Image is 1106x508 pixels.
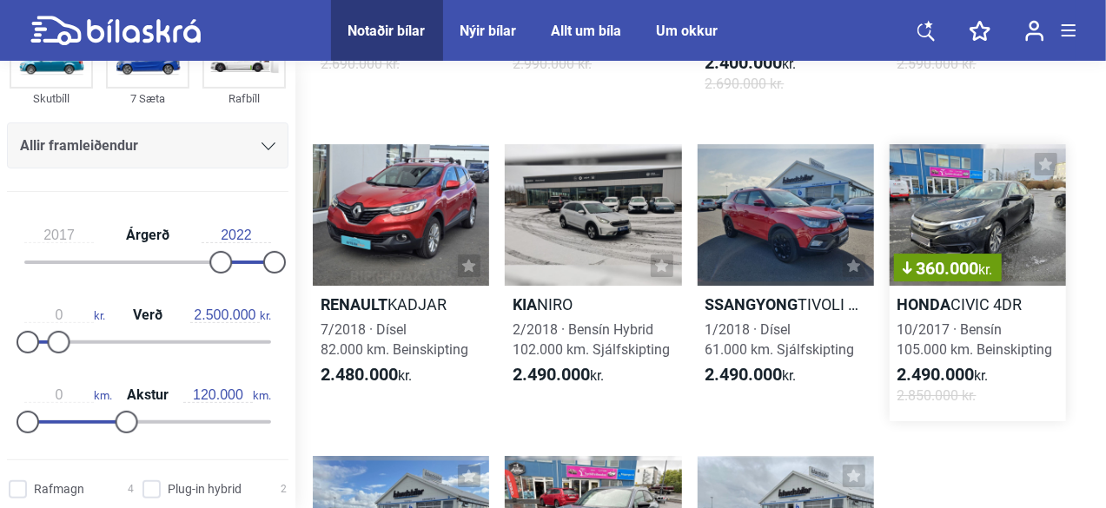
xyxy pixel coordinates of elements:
[321,54,400,74] span: 2.690.000 kr.
[20,134,138,158] span: Allir framleiðendur
[123,388,173,402] span: Akstur
[513,295,537,313] b: Kia
[513,54,592,74] span: 2.990.000 kr.
[190,307,271,323] span: kr.
[897,386,977,406] span: 2.850.000 kr.
[897,321,1053,358] span: 10/2017 · Bensín 105.000 km. Beinskipting
[513,365,604,386] span: kr.
[313,144,489,421] a: RenaultKADJAR7/2018 · Dísel82.000 km. Beinskipting2.480.000kr.
[705,52,783,73] b: 2.400.000
[657,23,719,39] a: Um okkur
[705,74,785,94] span: 2.690.000 kr.
[505,294,681,314] h2: NIRO
[903,260,993,277] span: 360.000
[281,480,287,498] span: 2
[698,294,874,314] h2: TIVOLI XLV
[24,307,105,323] span: kr.
[897,295,951,313] b: Honda
[34,480,84,498] span: Rafmagn
[348,23,426,39] a: Notaðir bílar
[168,480,242,498] span: Plug-in hybrid
[24,387,112,403] span: km.
[122,228,174,242] span: Árgerð
[897,365,989,386] span: kr.
[321,365,412,386] span: kr.
[552,23,622,39] a: Allt um bíla
[1025,20,1044,42] img: user-login.svg
[979,261,993,278] span: kr.
[128,480,134,498] span: 4
[202,89,286,109] div: Rafbíll
[129,308,167,322] span: Verð
[897,364,975,385] b: 2.490.000
[890,144,1066,421] a: 360.000kr.HondaCIVIC 4DR10/2017 · Bensín105.000 km. Beinskipting2.490.000kr.2.850.000 kr.
[705,364,783,385] b: 2.490.000
[183,387,271,403] span: km.
[460,23,517,39] a: Nýir bílar
[321,321,468,358] span: 7/2018 · Dísel 82.000 km. Beinskipting
[705,321,855,358] span: 1/2018 · Dísel 61.000 km. Sjálfskipting
[321,364,398,385] b: 2.480.000
[321,295,387,313] b: Renault
[10,89,93,109] div: Skutbíll
[513,364,590,385] b: 2.490.000
[705,365,797,386] span: kr.
[698,144,874,421] a: SsangyongTIVOLI XLV1/2018 · Dísel61.000 km. Sjálfskipting2.490.000kr.
[705,53,797,74] span: kr.
[313,294,489,314] h2: KADJAR
[513,321,670,358] span: 2/2018 · Bensín Hybrid 102.000 km. Sjálfskipting
[705,295,798,313] b: Ssangyong
[890,294,1066,314] h2: CIVIC 4DR
[897,54,977,74] span: 2.590.000 kr.
[505,144,681,421] a: KiaNIRO2/2018 · Bensín Hybrid102.000 km. Sjálfskipting2.490.000kr.
[106,89,189,109] div: 7 Sæta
